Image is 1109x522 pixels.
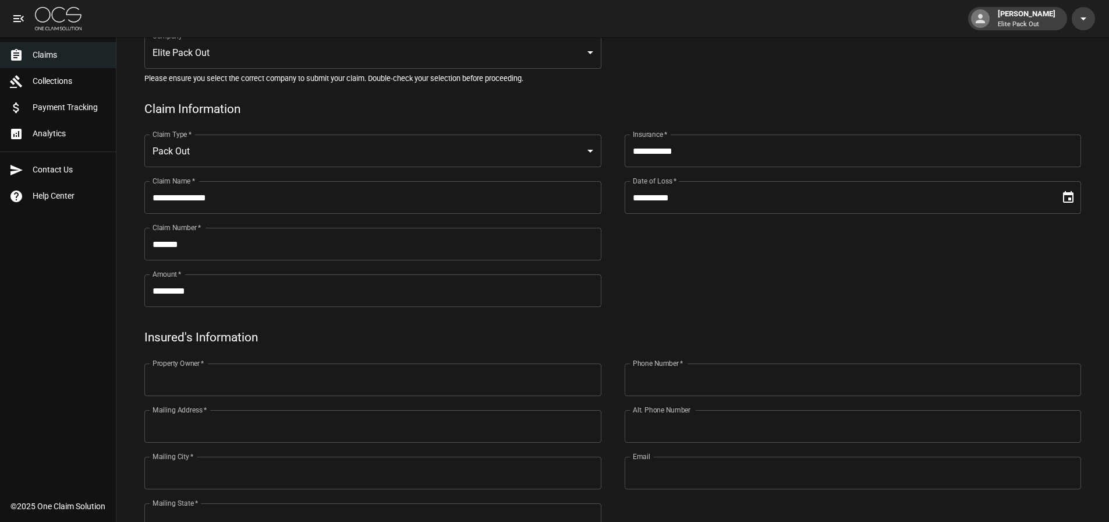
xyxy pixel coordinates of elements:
div: Elite Pack Out [144,36,601,69]
button: open drawer [7,7,30,30]
div: [PERSON_NAME] [993,8,1060,29]
button: Choose date, selected date is Sep 10, 2025 [1057,186,1080,209]
label: Claim Type [153,129,192,139]
h5: Please ensure you select the correct company to submit your claim. Double-check your selection be... [144,73,1081,83]
label: Date of Loss [633,176,676,186]
label: Property Owner [153,358,204,368]
label: Alt. Phone Number [633,405,690,415]
label: Phone Number [633,358,683,368]
label: Amount [153,269,182,279]
label: Mailing Address [153,405,207,415]
span: Collections [33,75,107,87]
label: Insurance [633,129,667,139]
span: Analytics [33,128,107,140]
div: © 2025 One Claim Solution [10,500,105,512]
label: Mailing City [153,452,194,461]
img: ocs-logo-white-transparent.png [35,7,82,30]
label: Email [633,452,650,461]
label: Claim Name [153,176,195,186]
span: Contact Us [33,164,107,176]
label: Mailing State [153,498,198,508]
span: Help Center [33,190,107,202]
span: Payment Tracking [33,101,107,114]
span: Claims [33,49,107,61]
div: Pack Out [144,135,601,167]
label: Claim Number [153,223,201,232]
p: Elite Pack Out [998,20,1055,30]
